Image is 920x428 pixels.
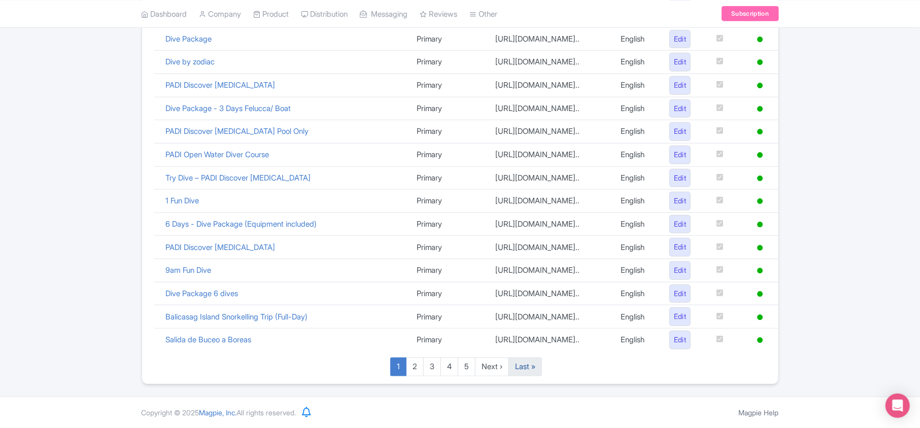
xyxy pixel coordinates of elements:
td: English [613,212,662,236]
td: Primary [409,51,488,74]
td: Primary [409,236,488,259]
td: English [613,74,662,97]
a: Edit [669,261,691,280]
td: English [613,236,662,259]
td: Primary [409,329,488,351]
td: [URL][DOMAIN_NAME].. [488,190,613,213]
td: Primary [409,166,488,190]
td: Primary [409,259,488,282]
td: Primary [409,190,488,213]
a: Balicasag Island Snorkelling Trip (Full-Day) [166,312,308,322]
td: English [613,143,662,166]
a: 5 [458,358,475,376]
td: [URL][DOMAIN_NAME].. [488,51,613,74]
td: [URL][DOMAIN_NAME].. [488,166,613,190]
a: Next › [475,358,509,376]
td: English [613,27,662,51]
a: 1 Fun Dive [166,196,199,205]
td: English [613,97,662,120]
td: English [613,305,662,329]
a: Edit [669,284,691,303]
td: English [613,282,662,305]
td: Primary [409,282,488,305]
a: Dive Package 6 dives [166,289,238,298]
a: PADI Discover [MEDICAL_DATA] [166,242,276,252]
a: Last » [508,358,542,376]
div: Open Intercom Messenger [885,394,910,418]
a: Salida de Buceo a Boreas [166,335,252,344]
td: English [613,329,662,351]
td: [URL][DOMAIN_NAME].. [488,74,613,97]
td: [URL][DOMAIN_NAME].. [488,329,613,351]
a: PADI Open Water Diver Course [166,150,269,159]
td: Primary [409,97,488,120]
a: Dive Package - 3 Days Felucca/ Boat [166,103,291,113]
a: Edit [669,238,691,257]
td: [URL][DOMAIN_NAME].. [488,143,613,166]
td: Primary [409,305,488,329]
td: [URL][DOMAIN_NAME].. [488,27,613,51]
td: English [613,51,662,74]
a: 6 Days - Dive Package (Equipment included) [166,219,317,229]
a: Edit [669,331,691,349]
td: [URL][DOMAIN_NAME].. [488,236,613,259]
a: Dive by zodiac [166,57,215,66]
a: 1 [390,358,406,376]
a: Magpie Help [739,408,779,417]
a: Dive Package [166,34,212,44]
a: Edit [669,30,691,49]
td: [URL][DOMAIN_NAME].. [488,212,613,236]
td: English [613,190,662,213]
td: Primary [409,27,488,51]
td: English [613,259,662,282]
td: [URL][DOMAIN_NAME].. [488,97,613,120]
a: 4 [440,358,458,376]
td: Primary [409,74,488,97]
a: Edit [669,146,691,164]
a: 9am Fun Dive [166,265,212,275]
td: [URL][DOMAIN_NAME].. [488,305,613,329]
a: Try Dive – PADI Discover [MEDICAL_DATA] [166,173,311,183]
div: Copyright © 2025 All rights reserved. [135,407,302,418]
td: English [613,120,662,144]
td: [URL][DOMAIN_NAME].. [488,282,613,305]
a: Edit [669,307,691,326]
td: [URL][DOMAIN_NAME].. [488,120,613,144]
td: Primary [409,120,488,144]
span: Magpie, Inc. [199,408,237,417]
a: Edit [669,215,691,234]
a: Edit [669,99,691,118]
a: 3 [423,358,441,376]
td: Primary [409,212,488,236]
td: [URL][DOMAIN_NAME].. [488,259,613,282]
a: Edit [669,122,691,141]
a: PADI Discover [MEDICAL_DATA] [166,80,276,90]
a: 2 [406,358,424,376]
td: English [613,166,662,190]
a: Edit [669,53,691,72]
td: Primary [409,143,488,166]
a: Edit [669,169,691,188]
a: Subscription [722,6,778,21]
a: Edit [669,192,691,210]
a: PADI Discover [MEDICAL_DATA] Pool Only [166,126,309,136]
a: Edit [669,76,691,95]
